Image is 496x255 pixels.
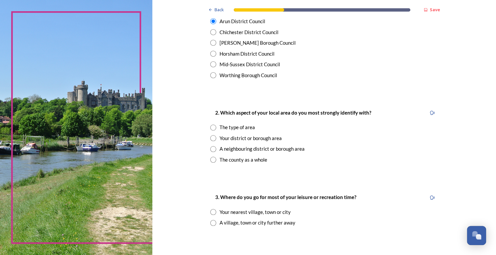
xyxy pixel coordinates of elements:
[220,39,296,47] div: [PERSON_NAME] Borough Council
[220,134,282,142] div: Your district or borough area
[215,110,371,116] strong: 2. Which aspect of your local area do you most strongly identify with?
[215,194,356,200] strong: 3. Where do you go for most of your leisure or recreation time?
[220,18,265,25] div: Arun District Council
[220,28,278,36] div: Chichester District Council
[220,124,255,131] div: The type of area
[430,7,440,13] strong: Save
[220,208,291,216] div: Your nearest village, town or city
[467,226,486,245] button: Open Chat
[220,156,267,164] div: The county as a whole
[220,50,274,58] div: Horsham District Council
[220,61,280,68] div: Mid-Sussex District Council
[220,72,277,79] div: Worthing Borough Council
[220,219,295,227] div: A village, town or city further away
[220,145,305,153] div: A neighbouring district or borough area
[215,7,224,13] span: Back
